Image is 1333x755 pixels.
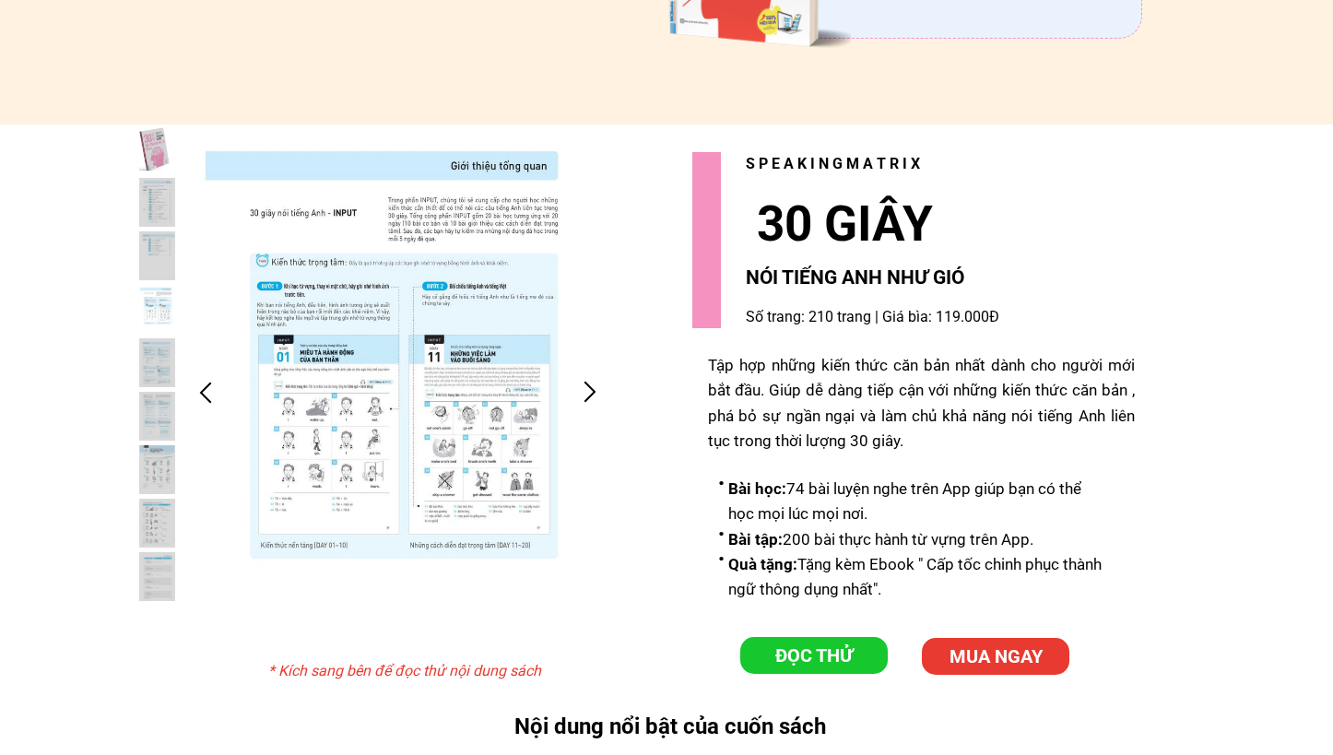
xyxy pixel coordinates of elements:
p: MUA NGAY [921,638,1072,676]
li: Tặng kèm Ebook " Cấp tốc chinh phục thành ngữ thông dụng nhất". [718,552,1108,602]
h3: Số trang: 210 trang | Giá bìa: 119.000Đ [746,305,1014,329]
li: 74 bài luyện nghe trên App giúp bạn có thể học mọi lúc mọi nơi. [718,477,1108,526]
a: ĐỌC THỬ [740,637,888,674]
span: Bài học: [728,479,786,498]
div: Tập hợp những kiến thức căn bản nhất dành cho người mới bắt đầu. Giúp dễ dàng tiếp cận với những ... [708,353,1135,454]
h3: NÓI TIẾNG ANH NHƯ GIÓ [746,263,1044,294]
li: 200 bài thực hành từ vựng trên App. [718,527,1108,552]
span: Bài tập: [728,530,783,549]
span: Quà tặng: [728,555,797,573]
h3: * Kích sang bên để đọc thử nội dung sách [268,659,551,683]
h3: 30 GIÂY [757,185,1034,264]
h3: S P E A K I N G M A T R I X [746,152,985,176]
h3: Nội dung nổi bật của cuốn sách [514,709,838,744]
